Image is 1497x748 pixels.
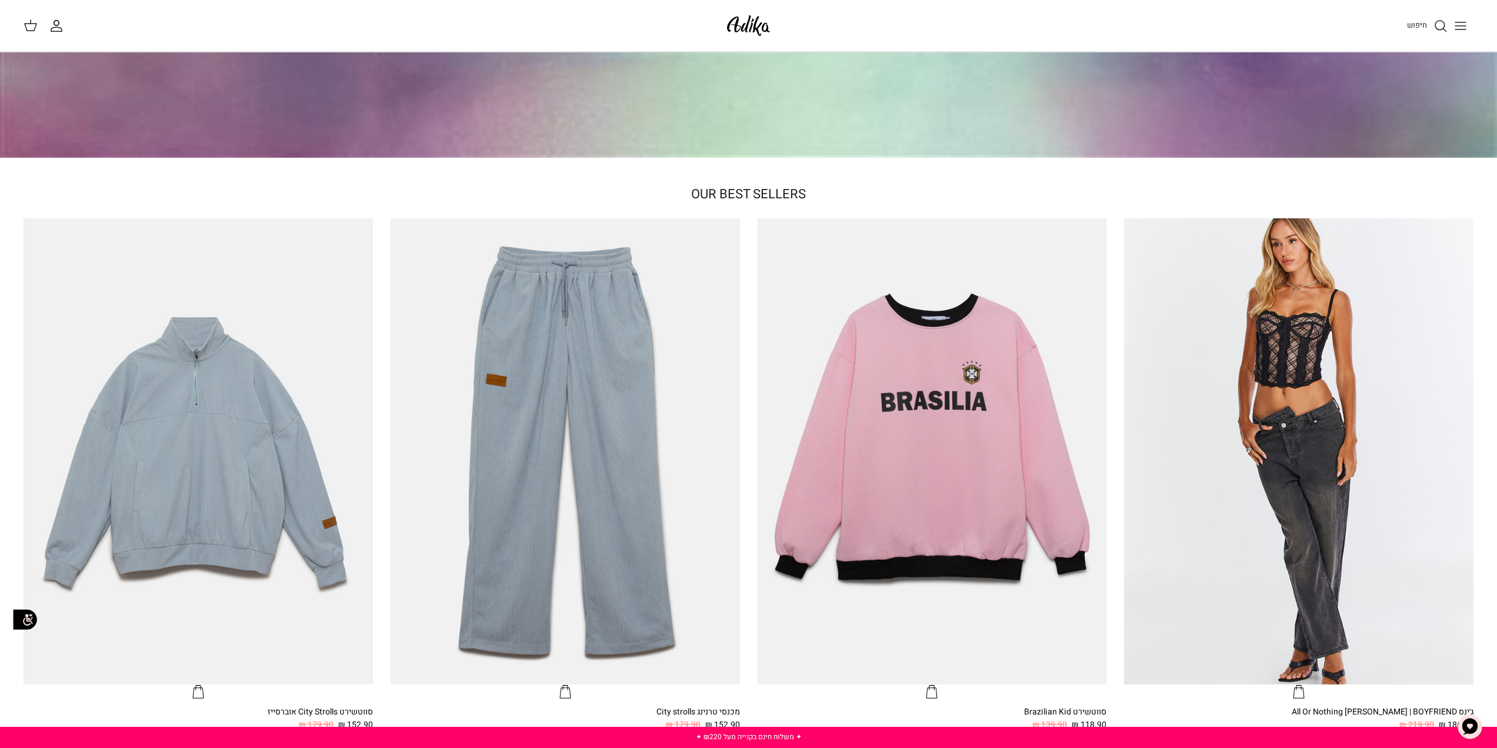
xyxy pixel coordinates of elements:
a: ✦ משלוח חינם בקנייה מעל ₪220 ✦ [696,732,802,742]
span: 139.90 ₪ [1032,719,1067,732]
span: 219.90 ₪ [1399,719,1434,732]
a: סווטשירט City Strolls אוברסייז [24,218,373,699]
a: ג׳ינס All Or Nothing קריס-קרוס | BOYFRIEND [1124,218,1473,699]
img: Adika IL [724,12,773,39]
span: 152.90 ₪ [338,719,373,732]
button: Toggle menu [1448,13,1473,39]
a: מכנסי טרנינג City strolls [391,218,740,699]
a: סווטשירט Brazilian Kid 118.90 ₪ 139.90 ₪ [758,706,1107,732]
div: ג׳ינס All Or Nothing [PERSON_NAME] | BOYFRIEND [1124,706,1473,719]
span: 118.90 ₪ [1072,719,1106,732]
a: החשבון שלי [49,19,68,33]
span: 152.90 ₪ [705,719,740,732]
a: סווטשירט Brazilian Kid [758,218,1107,699]
a: ג׳ינס All Or Nothing [PERSON_NAME] | BOYFRIEND 186.90 ₪ 219.90 ₪ [1124,706,1473,732]
span: חיפוש [1407,19,1427,31]
span: 186.90 ₪ [1439,719,1473,732]
div: סווטשירט Brazilian Kid [758,706,1107,719]
div: סווטשירט City Strolls אוברסייז [24,706,373,719]
span: 179.90 ₪ [666,719,701,732]
button: צ'אט [1452,709,1488,744]
a: מכנסי טרנינג City strolls 152.90 ₪ 179.90 ₪ [391,706,740,732]
span: 179.90 ₪ [299,719,334,732]
a: סווטשירט City Strolls אוברסייז 152.90 ₪ 179.90 ₪ [24,706,373,732]
a: חיפוש [1407,19,1448,33]
img: accessibility_icon02.svg [9,603,41,636]
a: OUR BEST SELLERS [691,185,806,204]
div: מכנסי טרנינג City strolls [391,706,740,719]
